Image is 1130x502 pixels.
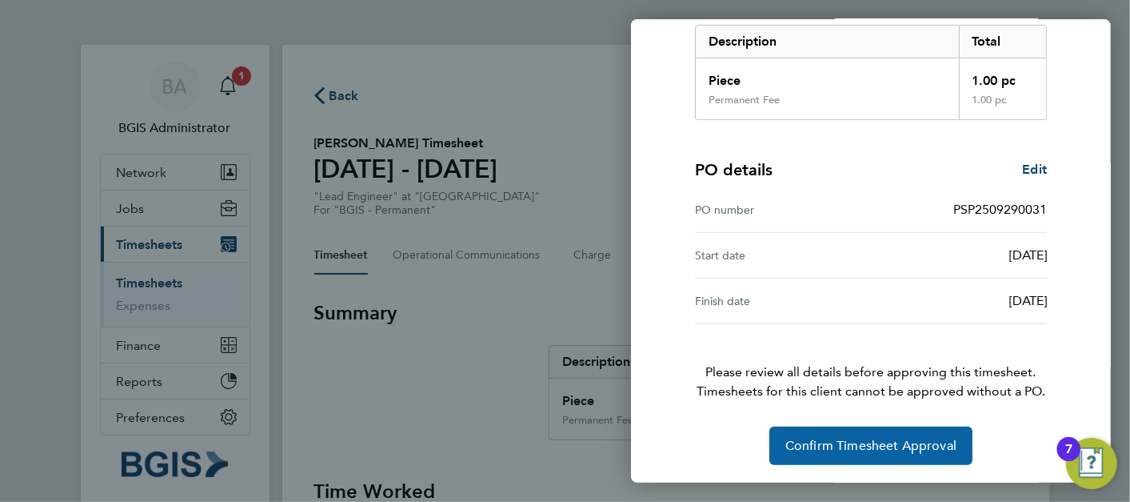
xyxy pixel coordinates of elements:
[1022,160,1047,179] a: Edit
[676,324,1066,401] p: Please review all details before approving this timesheet.
[695,159,773,181] h4: PO details
[871,246,1047,265] div: [DATE]
[785,438,956,454] span: Confirm Timesheet Approval
[953,202,1047,217] span: PSP2509290031
[959,58,1047,94] div: 1.00 pc
[1065,449,1072,470] div: 7
[769,427,972,465] button: Confirm Timesheet Approval
[695,200,871,219] div: PO number
[1066,438,1117,489] button: Open Resource Center, 7 new notifications
[709,94,780,106] div: Permanent Fee
[959,94,1047,119] div: 1.00 pc
[695,246,871,265] div: Start date
[1022,162,1047,177] span: Edit
[696,26,959,58] div: Description
[696,58,959,94] div: Piece
[695,25,1047,120] div: Summary of 01 - 07 Sep 2025
[695,291,871,311] div: Finish date
[676,382,1066,401] span: Timesheets for this client cannot be approved without a PO.
[871,291,1047,311] div: [DATE]
[959,26,1047,58] div: Total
